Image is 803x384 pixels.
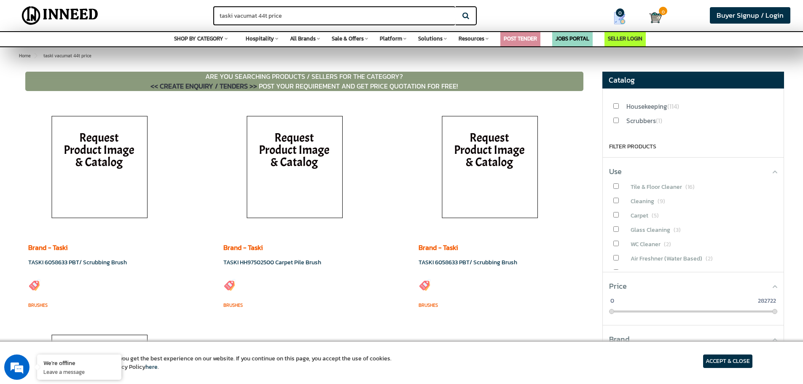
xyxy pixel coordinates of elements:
[613,12,626,24] img: Show My Quotes
[38,51,42,61] span: >
[649,8,657,27] a: Cart 0
[28,302,48,309] a: Brushes
[34,52,36,59] span: >
[419,302,438,309] a: Brushes
[236,106,354,232] img: inneed-image-na.png
[40,106,158,232] img: inneed-image-na.png
[609,272,777,292] div: Price
[609,142,777,151] div: FILTER PRODUCTS
[28,279,41,291] img: inneed-price-tag.png
[616,8,624,17] span: 0
[504,35,537,43] a: POST TENDER
[631,240,661,249] span: WC Cleaner
[631,197,654,206] span: Cleaning
[631,226,670,234] span: Glass Cleaning
[28,242,68,252] a: Brand - Taski
[419,242,458,252] a: Brand - Taski
[717,10,784,21] span: Buyer Signup / Login
[757,296,777,306] span: 282722
[631,183,682,191] span: Tile & Floor Cleaner
[332,35,364,43] span: Sale & Offers
[150,81,259,91] a: << CREATE ENQUIRY / TENDERS >>
[685,183,695,191] span: (16)
[223,279,236,291] img: inneed-price-tag.png
[223,258,321,267] a: TASKI HH97502500 Carpet Pile Brush
[431,106,549,232] img: inneed-image-na.png
[609,296,615,306] span: 0
[659,7,667,15] span: 0
[652,211,659,220] span: (5)
[556,35,589,43] a: JOBS PORTAL
[658,197,665,206] span: (9)
[665,269,672,277] span: (2)
[43,368,115,376] p: Leave a message
[597,8,649,28] a: my Quotes 0
[649,11,662,24] img: Cart
[656,116,662,126] span: (1)
[17,51,32,61] a: Home
[380,35,402,43] span: Platform
[703,354,752,368] article: ACCEPT & CLOSE
[609,325,777,345] div: Brand
[631,254,702,263] span: Air Freshner (Water Based)
[459,35,484,43] span: Resources
[609,158,777,177] div: Use
[15,5,105,26] img: Inneed.Market
[290,35,316,43] span: All Brands
[674,226,681,234] span: (3)
[28,258,127,267] a: TASKI 6058633 PBT/ Scrubbing Brush
[213,6,455,25] input: Search for Brands, Products, Sellers, Manufacturers...
[223,242,263,252] a: Brand - Taski
[43,359,115,367] div: We're offline
[609,74,635,86] span: Catalog
[419,279,431,291] img: inneed-price-tag.png
[145,363,158,371] a: here
[174,35,223,43] span: SHOP BY CATEGORY
[626,102,679,111] span: Housekeeping
[608,35,642,43] a: SELLER LOGIN
[418,35,443,43] span: Solutions
[664,240,671,249] span: (2)
[419,258,517,267] a: TASKI 6058633 PBT/ Scrubbing Brush
[667,102,679,111] span: (114)
[223,302,243,309] a: Brushes
[38,52,91,59] span: taski vacumat 44t price
[706,254,713,263] span: (2)
[25,72,583,91] p: ARE YOU SEARCHING PRODUCTS / SELLERS FOR THE CATEGORY? POST YOUR REQUIREMENT AND GET PRICE QUOTAT...
[626,116,662,126] span: Scrubbers
[246,35,274,43] span: Hospitality
[51,354,392,371] article: We use cookies to ensure you get the best experience on our website. If you continue on this page...
[631,269,661,277] span: Degreasing
[710,7,790,24] a: Buyer Signup / Login
[150,81,257,91] span: << CREATE ENQUIRY / TENDERS >>
[631,211,648,220] span: Carpet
